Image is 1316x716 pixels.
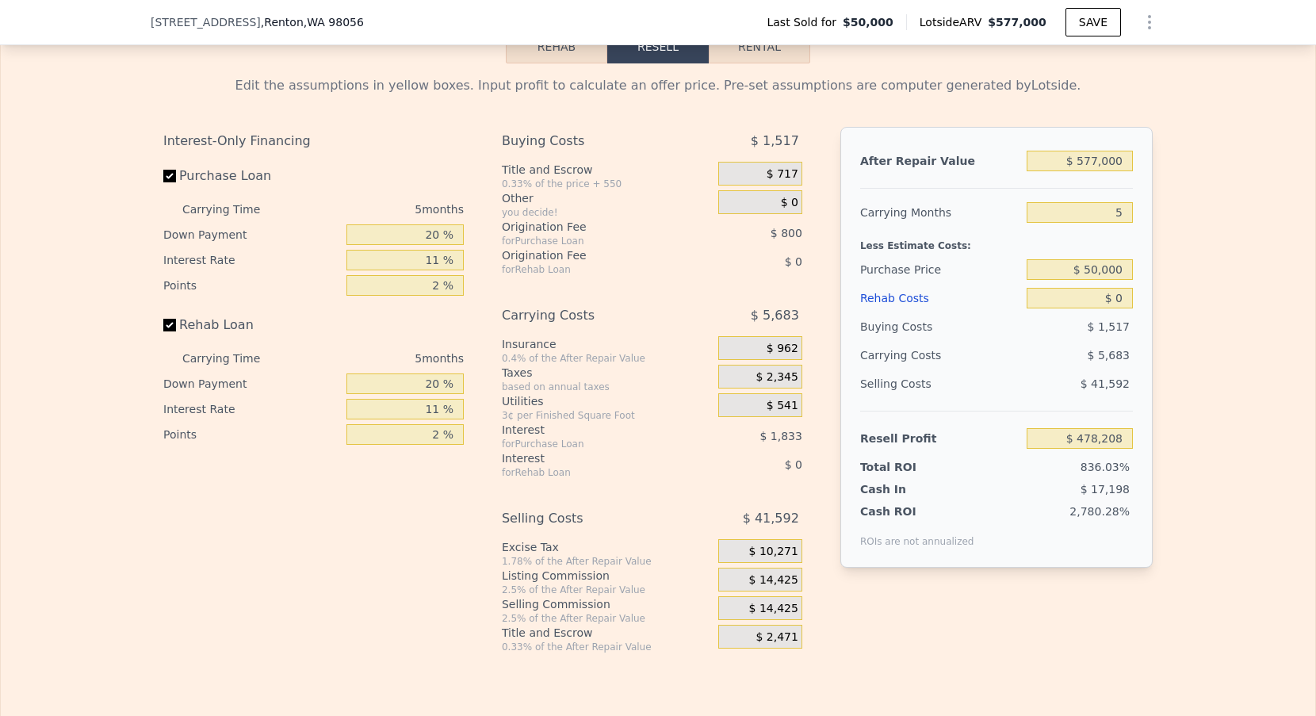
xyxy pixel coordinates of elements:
div: 3¢ per Finished Square Foot [502,409,712,422]
div: Interest-Only Financing [163,127,464,155]
input: Rehab Loan [163,319,176,331]
button: Rental [709,30,810,63]
span: , Renton [261,14,364,30]
div: Interest [502,450,679,466]
div: Interest [502,422,679,438]
div: Title and Escrow [502,625,712,641]
div: 0.33% of the After Repair Value [502,641,712,653]
div: Listing Commission [502,568,712,584]
div: Down Payment [163,371,340,396]
span: [STREET_ADDRESS] [151,14,261,30]
div: for Rehab Loan [502,263,679,276]
div: 2.5% of the After Repair Value [502,584,712,596]
div: Selling Costs [502,504,679,533]
div: Rehab Costs [860,284,1020,312]
div: Less Estimate Costs: [860,227,1133,255]
div: ROIs are not annualized [860,519,974,548]
span: Last Sold for [767,14,843,30]
div: Interest Rate [163,396,340,422]
button: Resell [607,30,709,63]
span: $ 41,592 [743,504,799,533]
div: Interest Rate [163,247,340,273]
div: for Rehab Loan [502,466,679,479]
span: 2,780.28% [1069,505,1130,518]
div: Taxes [502,365,712,381]
div: for Purchase Loan [502,438,679,450]
span: Lotside ARV [920,14,988,30]
span: $ 1,833 [759,430,801,442]
div: Cash ROI [860,503,974,519]
div: Buying Costs [860,312,1020,341]
div: Carrying Time [182,197,285,222]
span: 836.03% [1081,461,1130,473]
span: $ 962 [767,342,798,356]
span: $ 0 [785,458,802,471]
span: $ 717 [767,167,798,182]
div: Excise Tax [502,539,712,555]
div: Points [163,422,340,447]
span: $ 5,683 [1088,349,1130,362]
span: $ 14,425 [749,573,798,588]
span: $ 17,198 [1081,483,1130,496]
div: you decide! [502,206,712,219]
div: Purchase Price [860,255,1020,284]
span: $ 10,271 [749,545,798,559]
div: Points [163,273,340,298]
div: Down Payment [163,222,340,247]
span: $ 14,425 [749,602,798,616]
div: Carrying Costs [502,301,679,330]
span: $ 0 [785,255,802,268]
span: $ 1,517 [751,127,799,155]
div: Utilities [502,393,712,409]
button: Rehab [506,30,607,63]
div: Resell Profit [860,424,1020,453]
div: After Repair Value [860,147,1020,175]
div: Origination Fee [502,219,679,235]
span: $577,000 [988,16,1046,29]
div: Carrying Costs [860,341,959,369]
div: Origination Fee [502,247,679,263]
div: 0.33% of the price + 550 [502,178,712,190]
span: $ 2,471 [756,630,798,645]
input: Purchase Loan [163,170,176,182]
div: Other [502,190,712,206]
div: based on annual taxes [502,381,712,393]
span: $50,000 [843,14,893,30]
div: 0.4% of the After Repair Value [502,352,712,365]
span: $ 541 [767,399,798,413]
label: Purchase Loan [163,162,340,190]
div: Cash In [860,481,959,497]
div: Selling Commission [502,596,712,612]
div: Selling Costs [860,369,1020,398]
div: Title and Escrow [502,162,712,178]
div: 1.78% of the After Repair Value [502,555,712,568]
span: $ 41,592 [1081,377,1130,390]
span: $ 1,517 [1088,320,1130,333]
label: Rehab Loan [163,311,340,339]
div: Buying Costs [502,127,679,155]
button: Show Options [1134,6,1165,38]
div: 5 months [292,346,464,371]
div: Carrying Months [860,198,1020,227]
span: $ 0 [781,196,798,210]
span: $ 5,683 [751,301,799,330]
div: Edit the assumptions in yellow boxes. Input profit to calculate an offer price. Pre-set assumptio... [163,76,1153,95]
span: $ 2,345 [756,370,798,385]
div: Carrying Time [182,346,285,371]
span: $ 800 [771,227,802,239]
button: SAVE [1065,8,1121,36]
div: Insurance [502,336,712,352]
div: 2.5% of the After Repair Value [502,612,712,625]
div: Total ROI [860,459,959,475]
div: 5 months [292,197,464,222]
div: for Purchase Loan [502,235,679,247]
span: , WA 98056 [304,16,364,29]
